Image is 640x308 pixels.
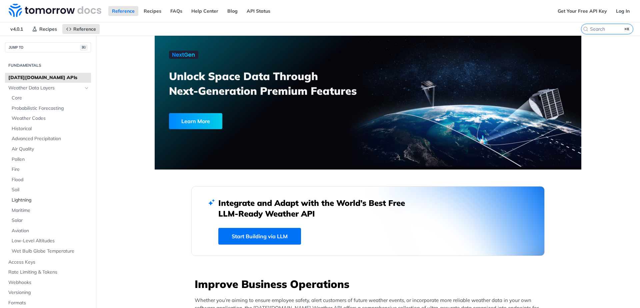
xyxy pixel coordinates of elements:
[8,289,89,296] span: Versioning
[140,6,165,16] a: Recipes
[8,300,89,306] span: Formats
[39,26,57,32] span: Recipes
[8,93,91,103] a: Core
[8,226,91,236] a: Aviation
[169,113,222,129] div: Learn More
[8,155,91,165] a: Pollen
[12,166,89,173] span: Fire
[108,6,138,16] a: Reference
[8,175,91,185] a: Flood
[9,4,101,17] img: Tomorrow.io Weather API Docs
[12,95,89,101] span: Core
[12,228,89,234] span: Aviation
[8,246,91,256] a: Wet Bulb Globe Temperature
[169,51,198,59] img: NextGen
[8,103,91,113] a: Probabilistic Forecasting
[8,269,89,276] span: Rate Limiting & Tokens
[8,185,91,195] a: Soil
[5,42,91,52] button: JUMP TO⌘/
[8,216,91,226] a: Solar
[623,26,631,32] kbd: ⌘K
[12,197,89,204] span: Lightning
[8,165,91,175] a: Fire
[5,298,91,308] a: Formats
[167,6,186,16] a: FAQs
[12,177,89,183] span: Flood
[62,24,100,34] a: Reference
[80,45,87,50] span: ⌘/
[5,278,91,288] a: Webhooks
[73,26,96,32] span: Reference
[195,277,545,291] h3: Improve Business Operations
[583,26,588,32] svg: Search
[12,135,89,142] span: Advanced Precipitation
[84,85,89,91] button: Hide subpages for Weather Data Layers
[8,236,91,246] a: Low-Level Altitudes
[8,113,91,123] a: Weather Codes
[8,144,91,154] a: Air Quality
[188,6,222,16] a: Help Center
[12,217,89,224] span: Solar
[8,259,89,266] span: Access Keys
[12,187,89,193] span: Soil
[5,62,91,68] h2: Fundamentals
[7,24,27,34] span: v4.0.1
[612,6,633,16] a: Log In
[12,115,89,122] span: Weather Codes
[12,156,89,163] span: Pollen
[218,228,301,245] a: Start Building via LLM
[8,195,91,205] a: Lightning
[218,198,415,219] h2: Integrate and Adapt with the World’s Best Free LLM-Ready Weather API
[5,267,91,277] a: Rate Limiting & Tokens
[169,113,334,129] a: Learn More
[12,125,89,132] span: Historical
[12,146,89,152] span: Air Quality
[8,124,91,134] a: Historical
[5,83,91,93] a: Weather Data LayersHide subpages for Weather Data Layers
[8,206,91,216] a: Maritime
[12,207,89,214] span: Maritime
[169,69,375,98] h3: Unlock Space Data Through Next-Generation Premium Features
[8,85,82,91] span: Weather Data Layers
[12,248,89,255] span: Wet Bulb Globe Temperature
[5,288,91,298] a: Versioning
[243,6,274,16] a: API Status
[5,257,91,267] a: Access Keys
[8,134,91,144] a: Advanced Precipitation
[554,6,611,16] a: Get Your Free API Key
[28,24,61,34] a: Recipes
[224,6,241,16] a: Blog
[12,238,89,244] span: Low-Level Altitudes
[5,73,91,83] a: [DATE][DOMAIN_NAME] APIs
[8,74,89,81] span: [DATE][DOMAIN_NAME] APIs
[12,105,89,112] span: Probabilistic Forecasting
[8,279,89,286] span: Webhooks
